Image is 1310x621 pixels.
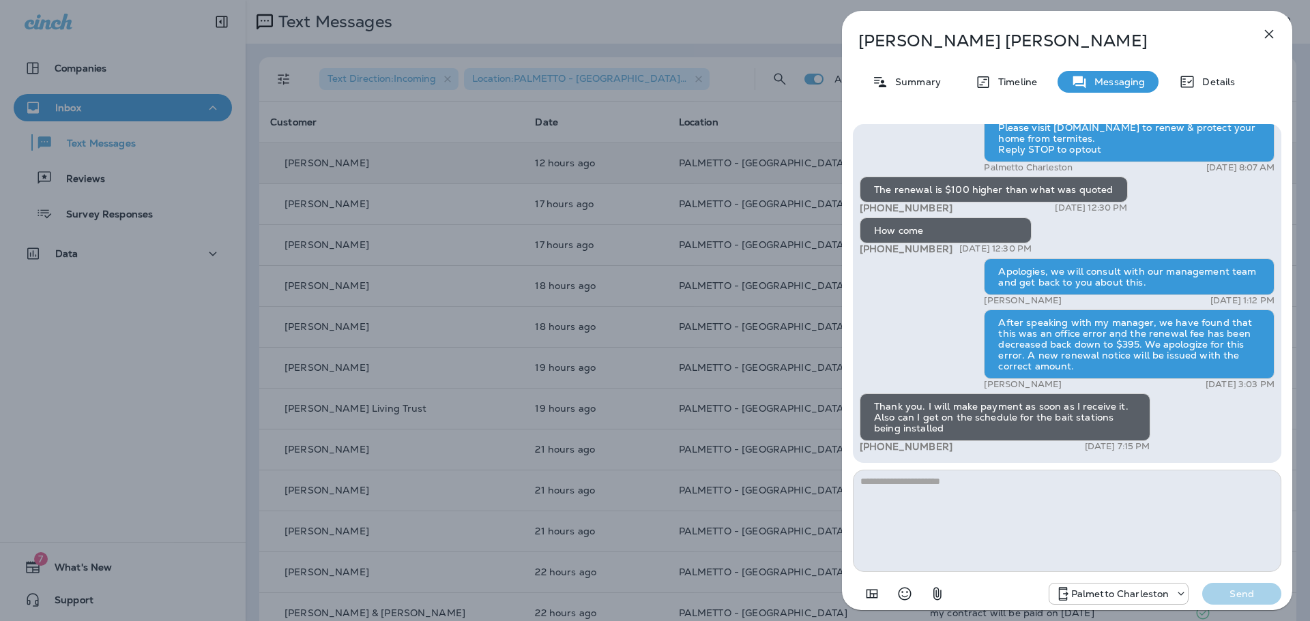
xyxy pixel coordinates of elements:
div: How come [860,217,1032,243]
p: Summary [888,76,941,87]
p: Palmetto Charleston [1071,588,1169,599]
p: Details [1195,76,1235,87]
div: The renewal is $100 higher than what was quoted [860,177,1128,202]
div: After speaking with my manager, we have found that this was an office error and the renewal fee h... [984,309,1275,379]
p: Palmetto Charleston [984,162,1073,173]
p: [DATE] 3:03 PM [1206,379,1275,390]
p: [PERSON_NAME] [984,295,1062,306]
p: [DATE] 8:07 AM [1206,162,1275,173]
p: [PERSON_NAME] [984,379,1062,390]
button: Select an emoji [891,580,918,607]
span: [PHONE_NUMBER] [860,243,952,255]
p: [DATE] 12:30 PM [959,243,1032,254]
p: [DATE] 7:15 PM [1085,441,1150,452]
span: [PHONE_NUMBER] [860,440,952,453]
p: [DATE] 12:30 PM [1055,202,1127,213]
div: Thank you. I will make payment as soon as I receive it. Also can I get on the schedule for the ba... [860,393,1150,441]
p: Timeline [991,76,1037,87]
p: [DATE] 1:12 PM [1210,295,1275,306]
span: [PHONE_NUMBER] [860,202,952,214]
button: Add in a premade template [858,580,886,607]
p: Messaging [1088,76,1145,87]
p: [PERSON_NAME] [PERSON_NAME] [858,31,1231,50]
div: Apologies, we will consult with our management team and get back to you about this. [984,258,1275,295]
div: Palmetto Ext.: Your termite warranty will expire soon. Please visit [DOMAIN_NAME] to renew & prot... [984,104,1275,162]
div: +1 (843) 277-8322 [1049,586,1189,602]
